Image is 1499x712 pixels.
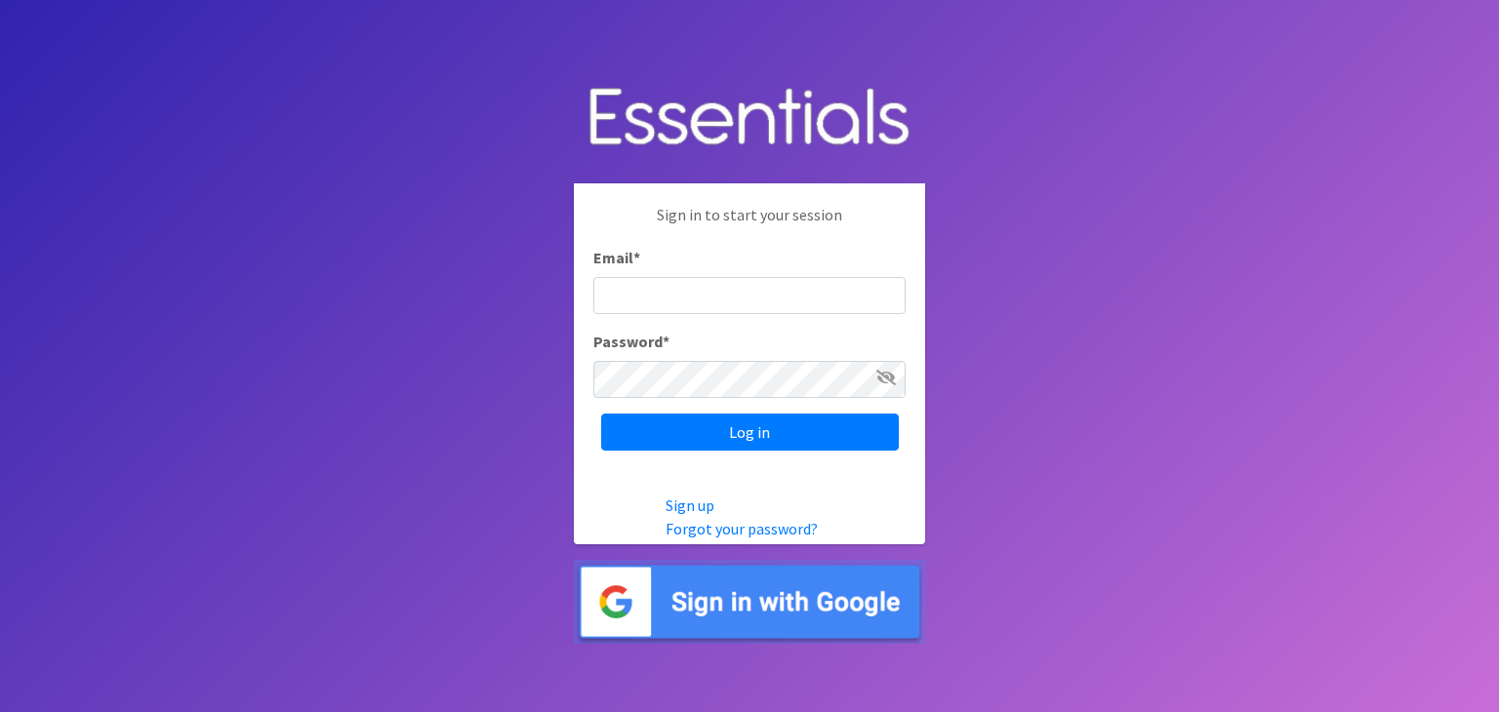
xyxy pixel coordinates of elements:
a: Forgot your password? [666,519,818,538]
p: Sign in to start your session [593,203,906,246]
a: Sign up [666,495,714,515]
input: Log in [601,414,899,451]
img: Sign in with Google [574,560,925,645]
abbr: required [633,248,640,267]
abbr: required [663,332,669,351]
label: Password [593,330,669,353]
label: Email [593,246,640,269]
img: Human Essentials [574,68,925,169]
